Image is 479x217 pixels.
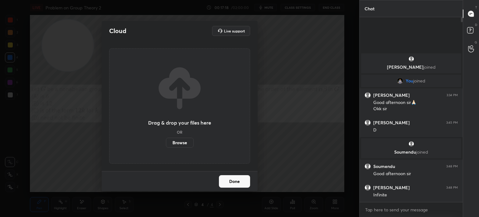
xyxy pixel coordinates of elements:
[365,65,457,70] p: [PERSON_NAME]
[373,100,458,106] div: Good afternoon sir🙏🏻
[365,92,371,98] img: default.png
[365,120,371,126] img: default.png
[397,78,403,84] img: 9689d3ed888646769c7969bc1f381e91.jpg
[447,93,458,97] div: 3:34 PM
[413,78,425,83] span: joined
[148,120,211,125] h3: Drag & drop your files here
[224,29,245,33] h5: Live support
[446,165,458,168] div: 3:48 PM
[373,120,410,126] h6: [PERSON_NAME]
[373,164,395,169] h6: Soumendu
[446,121,458,125] div: 3:45 PM
[475,40,477,45] p: G
[475,5,477,10] p: T
[408,56,414,62] img: default.png
[416,149,428,155] span: joined
[373,92,410,98] h6: [PERSON_NAME]
[219,175,250,188] button: Done
[177,130,182,134] h5: OR
[406,78,413,83] span: You
[373,171,458,177] div: Good afternoon sir
[360,52,463,202] div: grid
[373,192,458,198] div: Infinite
[360,0,380,17] p: Chat
[475,22,477,27] p: D
[365,163,371,170] img: default.png
[365,150,457,155] p: Soumendu
[423,64,436,70] span: joined
[408,141,414,147] img: default.png
[373,127,458,133] div: D
[446,186,458,190] div: 3:48 PM
[373,185,410,190] h6: [PERSON_NAME]
[109,27,126,35] h2: Cloud
[373,106,458,112] div: Okk sir
[365,185,371,191] img: default.png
